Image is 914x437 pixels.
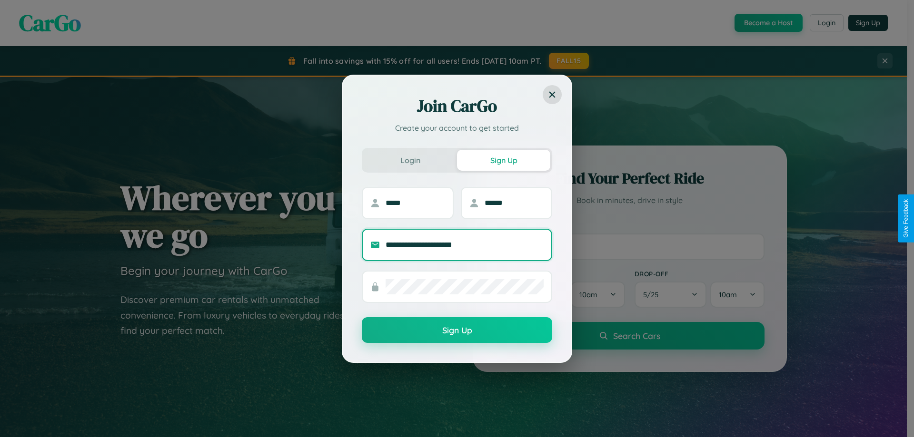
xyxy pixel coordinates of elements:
button: Sign Up [362,317,552,343]
p: Create your account to get started [362,122,552,134]
button: Login [364,150,457,171]
button: Sign Up [457,150,550,171]
div: Give Feedback [903,199,909,238]
h2: Join CarGo [362,95,552,117]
